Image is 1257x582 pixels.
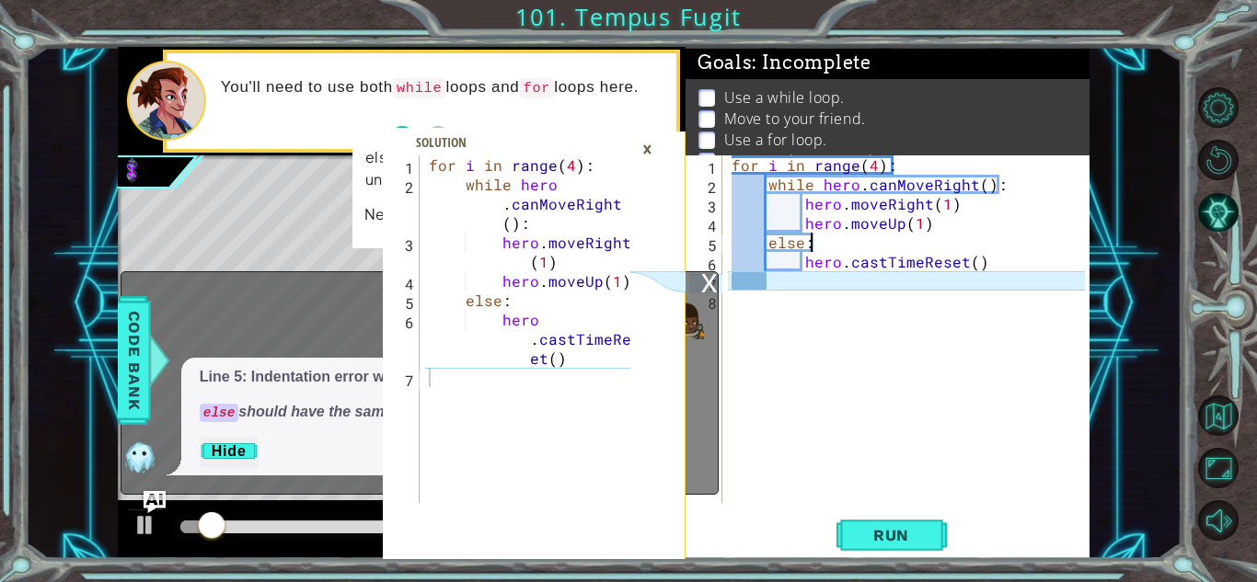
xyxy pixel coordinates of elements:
[689,255,722,274] div: 6
[121,439,158,475] img: AI
[724,130,827,150] p: Use a for loop.
[1198,140,1239,180] button: Restart Level
[689,158,722,177] div: 1
[200,404,647,419] em: should have the same indentation as the it matches.
[698,51,871,74] span: Goals
[633,133,662,165] div: ×
[118,155,147,185] img: Image for 609c3b9b03c80500454be2ee
[1198,500,1239,541] button: Mute
[120,304,149,417] span: Code Bank
[689,216,722,235] div: 4
[752,51,871,74] span: : Incomplete
[200,404,239,422] code: else
[689,177,722,197] div: 2
[689,235,722,255] div: 5
[386,371,420,390] div: 7
[200,437,259,466] button: Hide
[386,293,420,313] div: 5
[386,158,420,177] div: 1
[127,508,164,546] button: Ctrl + P: Play
[221,77,663,98] p: You'll need to use both loops and loops here.
[407,133,476,152] div: Solution
[1198,395,1239,436] button: Back to Map
[701,272,718,291] div: x
[386,313,420,371] div: 6
[1198,192,1239,233] button: AI Hint
[200,367,647,388] p: Line 5: Indentation error with .
[386,177,420,235] div: 2
[365,146,654,190] p: else: statement for while unsupported.
[724,108,866,129] p: Move to your friend.
[1201,390,1257,442] a: Back to Map
[689,293,722,313] div: 8
[386,235,420,274] div: 3
[724,151,895,171] p: Move to the exit marker.
[836,515,947,555] button: Shift+Enter: Run current code.
[689,197,722,216] div: 3
[689,274,722,293] div: 7
[724,87,845,108] p: Use a while loop.
[1198,87,1239,128] button: Level Options
[386,274,420,293] div: 4
[144,491,166,513] button: Ask AI
[1198,448,1239,488] button: Maximize Browser
[855,526,928,544] span: Run
[364,204,455,223] span: Need help?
